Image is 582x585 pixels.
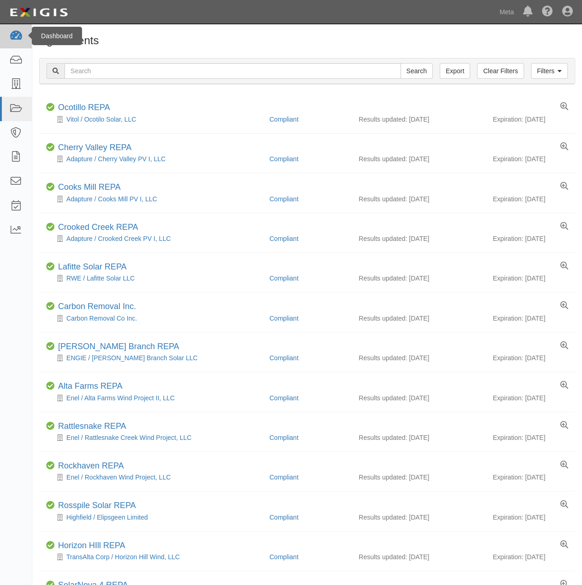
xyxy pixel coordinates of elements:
div: Results updated: [DATE] [359,234,479,243]
div: Expiration: [DATE] [493,115,568,124]
input: Search [400,63,433,79]
i: Compliant [46,143,54,152]
div: Expiration: [DATE] [493,353,568,363]
i: Compliant [46,462,54,470]
a: View results summary [560,302,568,310]
div: Expiration: [DATE] [493,314,568,323]
div: Results updated: [DATE] [359,314,479,323]
div: Rockhaven REPA [58,461,124,471]
div: Dashboard [32,27,82,45]
div: Enel / Alta Farms Wind Project II, LLC [46,393,263,403]
div: Rosspile Solar REPA [58,501,136,511]
div: Expiration: [DATE] [493,552,568,562]
a: Rattlesnake REPA [58,421,126,431]
div: Expiration: [DATE] [493,234,568,243]
a: View results summary [560,541,568,549]
a: Enel / Rattlesnake Creek Wind Project, LLC [66,434,192,441]
i: Compliant [46,302,54,310]
a: Compliant [270,354,299,362]
div: Crooked Creek REPA [58,222,138,233]
a: View results summary [560,381,568,390]
i: Compliant [46,501,54,509]
div: Carbon Removal Inc. [58,302,136,312]
div: ENGIE / Sypert Branch Solar LLC [46,353,263,363]
i: Compliant [46,422,54,430]
a: Cooks Mill REPA [58,182,121,192]
div: Expiration: [DATE] [493,274,568,283]
div: Cooks Mill REPA [58,182,121,193]
a: View results summary [560,222,568,231]
a: Compliant [270,514,299,521]
div: Adapture / Cooks Mill PV I, LLC [46,194,263,204]
div: Enel / Rattlesnake Creek Wind Project, LLC [46,433,263,442]
a: Rockhaven REPA [58,461,124,470]
div: Adapture / Crooked Creek PV I, LLC [46,234,263,243]
a: View results summary [560,421,568,430]
div: Results updated: [DATE] [359,194,479,204]
a: Compliant [270,315,299,322]
a: Ocotillo REPA [58,103,110,112]
i: Compliant [46,342,54,351]
div: Results updated: [DATE] [359,513,479,522]
div: Expiration: [DATE] [493,433,568,442]
div: Expiration: [DATE] [493,154,568,164]
a: Compliant [270,195,299,203]
a: Compliant [270,474,299,481]
a: Carbon Removal Inc. [58,302,136,311]
a: [PERSON_NAME] Branch REPA [58,342,179,351]
a: View results summary [560,103,568,111]
div: Results updated: [DATE] [359,115,479,124]
a: Compliant [270,116,299,123]
input: Search [65,63,401,79]
div: Results updated: [DATE] [359,433,479,442]
a: Compliant [270,434,299,441]
div: Enel / Rockhaven Wind Project, LLC [46,473,263,482]
i: Compliant [46,541,54,550]
a: Compliant [270,553,299,561]
img: logo-5460c22ac91f19d4615b14bd174203de0afe785f0fc80cf4dbbc73dc1793850b.png [7,4,71,21]
a: Enel / Alta Farms Wind Project II, LLC [66,394,175,402]
div: Adapture / Cherry Valley PV I, LLC [46,154,263,164]
a: Horizon HIll REPA [58,541,125,550]
div: Vitol / Ocotilo Solar, LLC [46,115,263,124]
div: Sypert Branch REPA [58,342,179,352]
div: Results updated: [DATE] [359,552,479,562]
i: Compliant [46,103,54,111]
a: View results summary [560,501,568,509]
a: Adapture / Cooks Mill PV I, LLC [66,195,157,203]
i: Compliant [46,263,54,271]
i: Compliant [46,382,54,390]
i: Help Center - Complianz [542,6,553,18]
a: Vitol / Ocotilo Solar, LLC [66,116,136,123]
a: TransAlta Corp / Horizon Hill Wind, LLC [66,553,180,561]
a: View results summary [560,342,568,350]
a: Enel / Rockhaven Wind Project, LLC [66,474,170,481]
a: RWE / Lafitte Solar LLC [66,275,135,282]
i: Compliant [46,183,54,191]
div: Expiration: [DATE] [493,393,568,403]
h1: Agreements [39,35,575,47]
div: Carbon Removal Co Inc. [46,314,263,323]
a: Adapture / Cherry Valley PV I, LLC [66,155,165,163]
a: Crooked Creek REPA [58,222,138,232]
a: Cherry Valley REPA [58,143,131,152]
a: Export [440,63,470,79]
a: Alta Farms REPA [58,381,123,391]
a: Compliant [270,155,299,163]
div: Results updated: [DATE] [359,393,479,403]
div: Ocotillo REPA [58,103,110,113]
a: View results summary [560,143,568,151]
a: Compliant [270,235,299,242]
a: Clear Filters [477,63,523,79]
a: Meta [495,3,518,21]
a: View results summary [560,461,568,469]
div: Rattlesnake REPA [58,421,126,432]
a: Filters [531,63,568,79]
div: Expiration: [DATE] [493,194,568,204]
div: Results updated: [DATE] [359,473,479,482]
a: Rosspile Solar REPA [58,501,136,510]
a: View results summary [560,262,568,270]
a: Highfield / Elipsgeen Limited [66,514,148,521]
div: Results updated: [DATE] [359,274,479,283]
a: View results summary [560,182,568,191]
